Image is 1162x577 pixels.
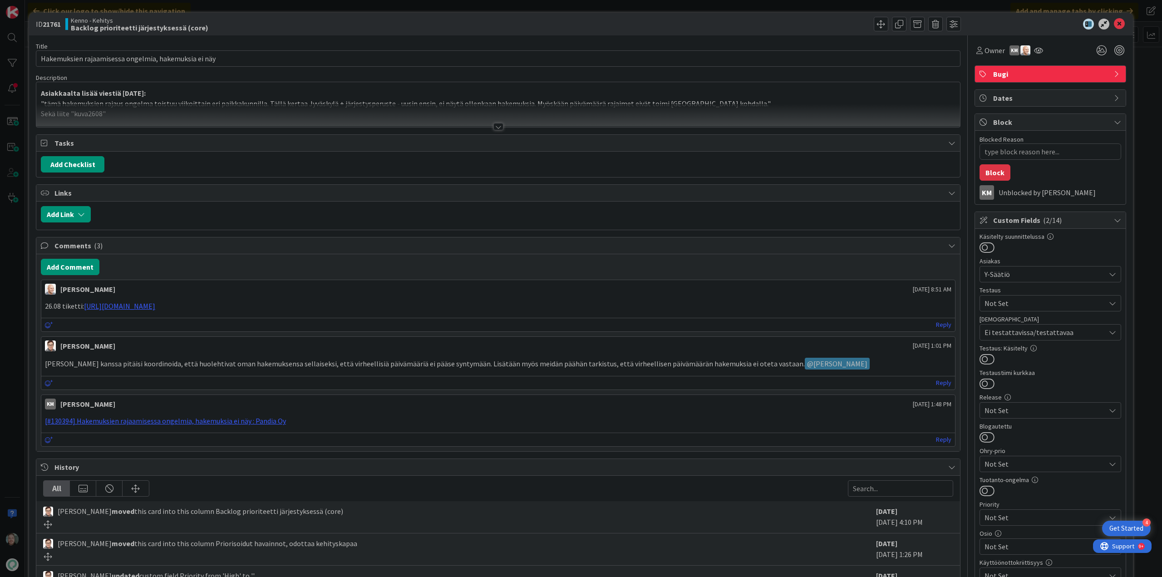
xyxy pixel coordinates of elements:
[985,327,1105,338] span: Ei testattavissa/testattavaa
[44,481,70,496] div: All
[980,559,1121,566] div: Käyttöönottokriittisyys
[985,298,1105,309] span: Not Set
[41,99,955,109] p: "tämä hakemuksien rajaus ongelma toistuu viikoittain eri paikkakunnilla. Tällä kertaa Jyväskylä +...
[807,359,813,368] span: @
[980,164,1010,181] button: Block
[993,117,1109,128] span: Block
[876,507,897,516] b: [DATE]
[71,24,208,31] b: Backlog prioriteetti järjestyksessä (core)
[41,89,146,98] strong: Asiakkaalta lisää viestiä [DATE]:
[54,187,944,198] span: Links
[60,340,115,351] div: [PERSON_NAME]
[84,301,155,311] a: [URL][DOMAIN_NAME]
[45,284,56,295] img: NG
[876,506,953,528] div: [DATE] 4:10 PM
[60,284,115,295] div: [PERSON_NAME]
[985,458,1101,470] span: Not Set
[993,69,1109,79] span: Bugi
[1009,45,1019,55] div: KM
[980,394,1121,400] div: Release
[36,50,960,67] input: type card name here...
[60,399,115,409] div: [PERSON_NAME]
[41,206,91,222] button: Add Link
[936,319,951,330] a: Reply
[54,138,944,148] span: Tasks
[45,358,951,370] p: [PERSON_NAME] kanssa pitäisi koordinoida, että huolehtivat oman hakemuksensa sellaiseksi, että vi...
[980,135,1024,143] label: Blocked Reason
[980,233,1121,240] div: Käsitelty suunnittelussa
[913,285,951,294] span: [DATE] 8:51 AM
[980,316,1121,322] div: [DEMOGRAPHIC_DATA]
[980,370,1121,376] div: Testaustiimi kurkkaa
[980,345,1121,351] div: Testaus: Käsitelty
[848,480,953,497] input: Search...
[807,359,867,368] span: [PERSON_NAME]
[46,4,50,11] div: 9+
[980,423,1121,429] div: Blogautettu
[41,156,104,173] button: Add Checklist
[980,501,1121,508] div: Priority
[71,17,208,24] span: Kenno - Kehitys
[112,539,134,548] b: moved
[43,20,61,29] b: 21761
[112,507,134,516] b: moved
[985,45,1005,56] span: Owner
[993,93,1109,104] span: Dates
[43,507,53,517] img: SM
[980,287,1121,293] div: Testaus
[876,539,897,548] b: [DATE]
[54,240,944,251] span: Comments
[36,19,61,30] span: ID
[936,377,951,389] a: Reply
[985,511,1101,524] span: Not Set
[54,462,944,473] span: History
[980,448,1121,454] div: Ohry-prio
[985,269,1105,280] span: Y-Säätiö
[1142,518,1151,527] div: 4
[985,405,1105,416] span: Not Set
[45,416,286,425] a: [#130394] Hakemuksien rajaamisessa ongelmia, hakemuksia ei näy : Pandia Oy
[41,259,99,275] button: Add Comment
[1109,524,1143,533] div: Get Started
[1043,216,1062,225] span: ( 2/14 )
[876,538,953,561] div: [DATE] 1:26 PM
[980,185,994,200] div: KM
[19,1,41,12] span: Support
[45,399,56,409] div: KM
[45,340,56,351] img: SM
[58,506,343,517] span: [PERSON_NAME] this card into this column Backlog prioriteetti järjestyksessä (core)
[913,341,951,350] span: [DATE] 1:01 PM
[1102,521,1151,536] div: Open Get Started checklist, remaining modules: 4
[43,539,53,549] img: SM
[936,434,951,445] a: Reply
[94,241,103,250] span: ( 3 )
[36,74,67,82] span: Description
[993,215,1109,226] span: Custom Fields
[58,538,357,549] span: [PERSON_NAME] this card into this column Priorisoidut havainnot, odottaa kehityskapaa
[985,541,1105,552] span: Not Set
[980,258,1121,264] div: Asiakas
[913,399,951,409] span: [DATE] 1:48 PM
[36,42,48,50] label: Title
[980,477,1121,483] div: Tuotanto-ongelma
[1020,45,1030,55] img: NG
[980,530,1121,537] div: Osio
[45,301,951,311] p: 26.08 tiketti:
[999,188,1121,197] div: Unblocked by [PERSON_NAME]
